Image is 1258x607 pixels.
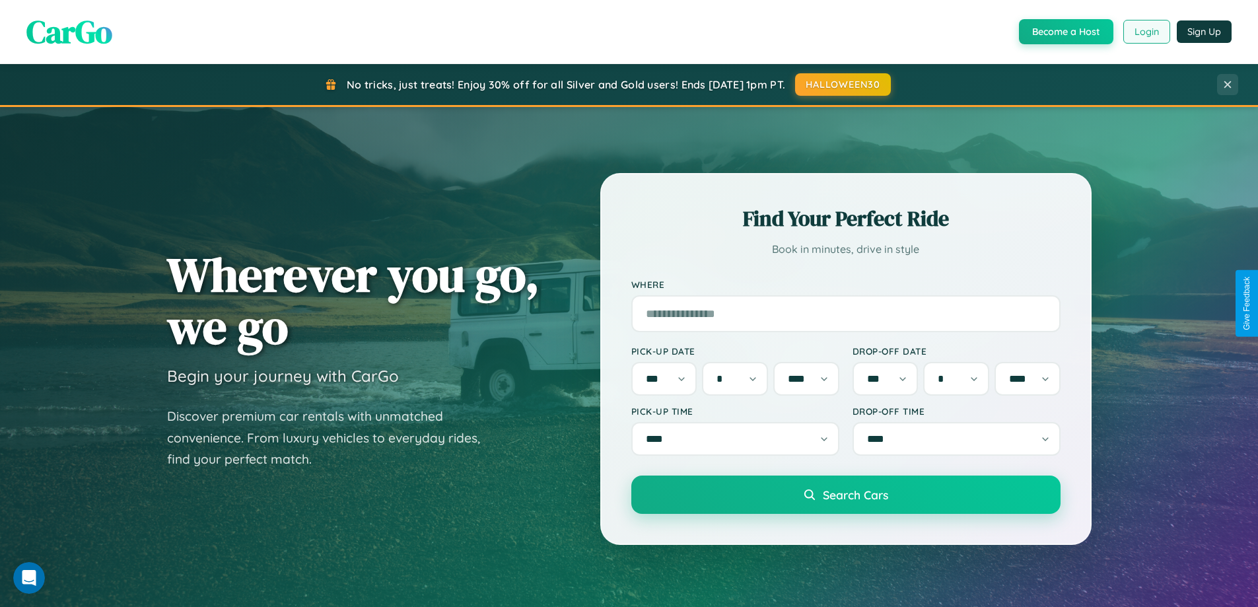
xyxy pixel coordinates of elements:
[631,204,1061,233] h2: Find Your Perfect Ride
[853,406,1061,417] label: Drop-off Time
[167,406,497,470] p: Discover premium car rentals with unmatched convenience. From luxury vehicles to everyday rides, ...
[631,240,1061,259] p: Book in minutes, drive in style
[631,345,839,357] label: Pick-up Date
[631,476,1061,514] button: Search Cars
[1123,20,1170,44] button: Login
[853,345,1061,357] label: Drop-off Date
[347,78,785,91] span: No tricks, just treats! Enjoy 30% off for all Silver and Gold users! Ends [DATE] 1pm PT.
[823,487,888,502] span: Search Cars
[167,248,540,353] h1: Wherever you go, we go
[1242,277,1251,330] div: Give Feedback
[1177,20,1232,43] button: Sign Up
[631,279,1061,290] label: Where
[26,10,112,54] span: CarGo
[167,366,399,386] h3: Begin your journey with CarGo
[795,73,891,96] button: HALLOWEEN30
[631,406,839,417] label: Pick-up Time
[1019,19,1113,44] button: Become a Host
[13,562,45,594] iframe: Intercom live chat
